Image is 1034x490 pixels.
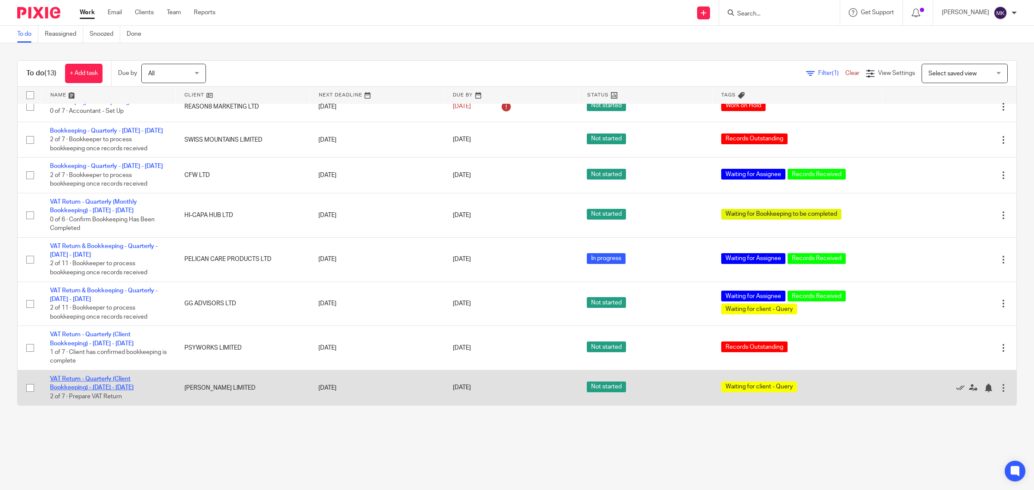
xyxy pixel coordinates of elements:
[108,8,122,17] a: Email
[721,169,785,180] span: Waiting for Assignee
[50,172,147,187] span: 2 of 7 · Bookkeeper to process bookkeeping once records received
[453,345,471,351] span: [DATE]
[587,253,626,264] span: In progress
[587,341,626,352] span: Not started
[994,6,1007,20] img: svg%3E
[310,158,444,193] td: [DATE]
[453,212,471,218] span: [DATE]
[453,137,471,143] span: [DATE]
[176,237,310,282] td: PELICAN CARE PRODUCTS LTD
[721,304,797,314] span: Waiting for client - Query
[310,326,444,370] td: [DATE]
[721,100,766,111] span: Work on Hold
[587,133,626,144] span: Not started
[310,193,444,237] td: [DATE]
[50,332,134,346] a: VAT Return - Quarterly (Client Bookkeeping) - [DATE] - [DATE]
[127,26,148,43] a: Done
[721,209,841,220] span: Waiting for Bookkeeping to be completed
[587,209,626,220] span: Not started
[17,7,60,19] img: Pixie
[50,108,124,114] span: 0 of 7 · Accountant - Set Up
[453,301,471,307] span: [DATE]
[17,26,38,43] a: To do
[310,370,444,406] td: [DATE]
[50,376,134,391] a: VAT Return - Quarterly (Client Bookkeeping) - [DATE] - [DATE]
[721,341,788,352] span: Records Outstanding
[118,69,137,78] p: Due by
[453,104,471,110] span: [DATE]
[50,199,137,214] a: VAT Return - Quarterly (Monthly Bookkeeping) - [DATE] - [DATE]
[50,394,122,400] span: 2 of 7 · Prepare VAT Return
[928,71,977,77] span: Select saved view
[956,383,969,392] a: Mark as done
[176,158,310,193] td: CFW LTD
[721,381,797,392] span: Waiting for client - Query
[788,169,846,180] span: Records Received
[148,71,155,77] span: All
[176,370,310,406] td: [PERSON_NAME] LIMITED
[135,8,154,17] a: Clients
[310,282,444,326] td: [DATE]
[453,385,471,391] span: [DATE]
[832,70,839,76] span: (1)
[176,193,310,237] td: HI-CAPA HUB LTD
[50,349,167,364] span: 1 of 7 · Client has confirmed bookkeeping is complete
[50,288,158,302] a: VAT Return & Bookkeeping - Quarterly - [DATE] - [DATE]
[310,122,444,158] td: [DATE]
[788,253,846,264] span: Records Received
[736,10,814,18] input: Search
[176,326,310,370] td: PSYWORKS LIMITED
[50,243,158,258] a: VAT Return & Bookkeeping - Quarterly - [DATE] - [DATE]
[942,8,989,17] p: [PERSON_NAME]
[861,9,894,16] span: Get Support
[845,70,860,76] a: Clear
[45,26,83,43] a: Reassigned
[176,282,310,326] td: GG ADVISORS LTD
[587,381,626,392] span: Not started
[587,297,626,308] span: Not started
[50,163,163,169] a: Bookkeeping - Quarterly - [DATE] - [DATE]
[310,91,444,122] td: [DATE]
[587,169,626,180] span: Not started
[587,100,626,111] span: Not started
[453,172,471,178] span: [DATE]
[26,69,56,78] h1: To do
[50,261,147,276] span: 2 of 11 · Bookkeeper to process bookkeeping once records received
[721,133,788,144] span: Records Outstanding
[167,8,181,17] a: Team
[90,26,120,43] a: Snoozed
[721,93,736,97] span: Tags
[788,291,846,301] span: Records Received
[44,70,56,77] span: (13)
[310,237,444,282] td: [DATE]
[65,64,103,83] a: + Add task
[50,128,163,134] a: Bookkeeping - Quarterly - [DATE] - [DATE]
[50,217,155,232] span: 0 of 6 · Confirm Bookkeeping Has Been Completed
[878,70,915,76] span: View Settings
[50,137,147,152] span: 2 of 7 · Bookkeeper to process bookkeeping once records received
[50,305,147,320] span: 2 of 11 · Bookkeeper to process bookkeeping once records received
[721,253,785,264] span: Waiting for Assignee
[176,91,310,122] td: REASON8 MARKETING LTD
[453,257,471,263] span: [DATE]
[818,70,845,76] span: Filter
[194,8,215,17] a: Reports
[721,291,785,301] span: Waiting for Assignee
[80,8,95,17] a: Work
[176,122,310,158] td: SWISS MOUNTAINS LIMITED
